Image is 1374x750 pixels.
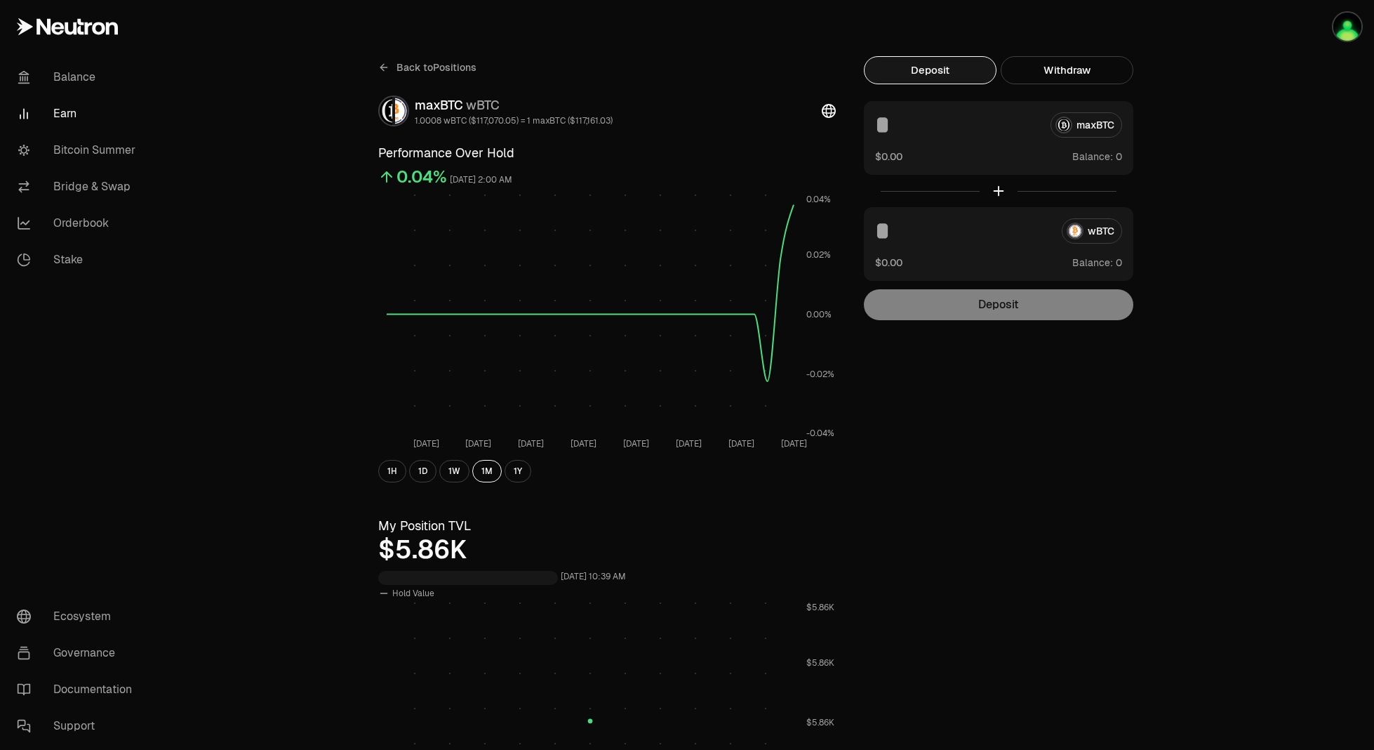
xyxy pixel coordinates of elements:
[465,438,491,449] tspan: [DATE]
[1072,256,1113,270] span: Balance:
[1072,150,1113,164] span: Balance:
[395,97,408,125] img: wBTC Logo
[518,438,544,449] tspan: [DATE]
[378,460,406,482] button: 1H
[409,460,436,482] button: 1D
[396,166,447,188] div: 0.04%
[806,428,834,439] tspan: -0.04%
[6,59,152,96] a: Balance
[450,172,512,188] div: [DATE] 2:00 AM
[806,657,834,669] tspan: $5.86K
[875,255,902,270] button: $0.00
[380,97,392,125] img: maxBTC Logo
[728,438,754,449] tspan: [DATE]
[505,460,531,482] button: 1Y
[472,460,502,482] button: 1M
[415,115,613,126] div: 1.0008 wBTC ($117,070.05) = 1 maxBTC ($117,161.03)
[439,460,469,482] button: 1W
[6,598,152,635] a: Ecosystem
[392,588,434,599] span: Hold Value
[806,369,834,380] tspan: -0.02%
[676,438,702,449] tspan: [DATE]
[378,536,836,564] div: $5.86K
[6,671,152,708] a: Documentation
[875,149,902,164] button: $0.00
[561,569,626,585] div: [DATE] 10:39 AM
[415,96,613,115] div: maxBTC
[466,97,500,113] span: wBTC
[378,56,476,79] a: Back toPositions
[781,438,807,449] tspan: [DATE]
[413,438,439,449] tspan: [DATE]
[6,96,152,132] a: Earn
[6,635,152,671] a: Governance
[6,708,152,744] a: Support
[378,143,836,163] h3: Performance Over Hold
[6,205,152,242] a: Orderbook
[396,60,476,74] span: Back to Positions
[806,194,831,205] tspan: 0.04%
[6,242,152,278] a: Stake
[864,56,996,84] button: Deposit
[378,516,836,536] h3: My Position TVL
[623,438,649,449] tspan: [DATE]
[1333,13,1361,41] img: Oldbloom
[806,249,831,261] tspan: 0.02%
[571,438,596,449] tspan: [DATE]
[6,169,152,205] a: Bridge & Swap
[806,602,834,613] tspan: $5.86K
[806,717,834,728] tspan: $5.86K
[806,309,832,320] tspan: 0.00%
[1001,56,1133,84] button: Withdraw
[6,132,152,169] a: Bitcoin Summer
